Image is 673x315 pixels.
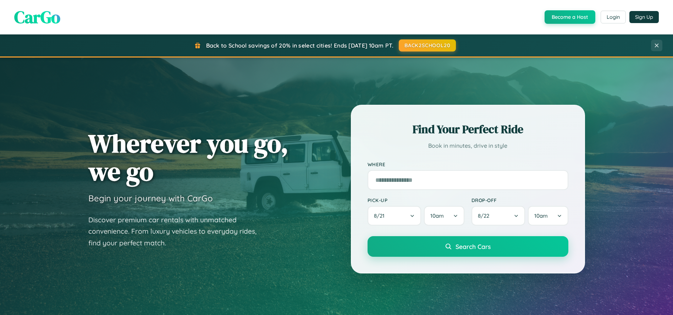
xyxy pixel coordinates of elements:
[368,236,568,257] button: Search Cars
[545,10,595,24] button: Become a Host
[368,121,568,137] h2: Find Your Perfect Ride
[601,11,626,23] button: Login
[88,214,266,249] p: Discover premium car rentals with unmatched convenience. From luxury vehicles to everyday rides, ...
[14,5,60,29] span: CarGo
[424,206,464,226] button: 10am
[206,42,393,49] span: Back to School savings of 20% in select cities! Ends [DATE] 10am PT.
[478,212,493,219] span: 8 / 22
[534,212,548,219] span: 10am
[456,243,491,250] span: Search Cars
[374,212,388,219] span: 8 / 21
[528,206,568,226] button: 10am
[368,161,568,167] label: Where
[471,197,568,203] label: Drop-off
[471,206,525,226] button: 8/22
[368,197,464,203] label: Pick-up
[629,11,659,23] button: Sign Up
[399,39,456,51] button: BACK2SCHOOL20
[88,129,288,185] h1: Wherever you go, we go
[368,206,421,226] button: 8/21
[88,193,213,203] h3: Begin your journey with CarGo
[368,141,568,151] p: Book in minutes, drive in style
[430,212,444,219] span: 10am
